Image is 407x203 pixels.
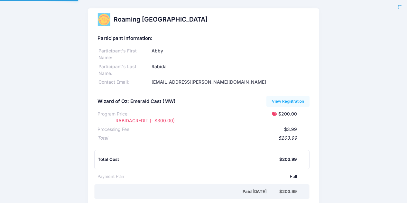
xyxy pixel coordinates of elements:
[97,63,151,77] div: Participant's Last Name:
[278,111,297,116] span: $200.00
[108,135,297,142] div: $203.99
[97,126,129,133] div: Processing Fee
[97,111,127,117] div: Program Price
[279,189,297,195] div: $203.99
[98,156,280,163] div: Total Cost
[97,173,124,180] div: Payment Plan
[151,63,310,77] div: Rabida
[112,117,222,124] div: RABIDACREDIT (- $300.00)
[99,189,280,195] div: Paid [DATE]
[97,135,108,142] div: Total
[151,48,310,61] div: Abby
[266,96,310,107] a: View Registration
[129,126,297,133] div: $3.99
[151,79,310,86] div: [EMAIL_ADDRESS][PERSON_NAME][DOMAIN_NAME]
[124,173,297,180] div: Full
[97,99,176,105] h5: Wizard of Oz: Emerald Cast (MW)
[279,156,297,163] div: $203.99
[97,48,151,61] div: Participant's First Name:
[97,36,310,42] h5: Participant Information:
[97,79,151,86] div: Contact Email:
[114,16,208,23] h2: Roaming [GEOGRAPHIC_DATA]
